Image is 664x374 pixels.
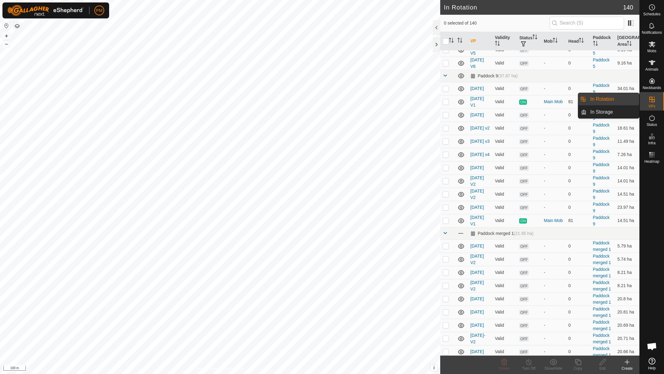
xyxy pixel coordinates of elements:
h2: In Rotation [444,4,623,11]
td: 0 [566,306,591,319]
div: - [544,309,563,315]
div: - [544,256,563,263]
td: 34.01 ha [615,82,639,95]
a: [DATE]-V2 [470,333,485,344]
td: Valid [492,82,517,95]
div: - [544,296,563,302]
span: OFF [519,205,528,210]
div: Copy [566,366,590,371]
div: Open chat [643,337,661,356]
p-sorticon: Activate to sort [532,35,537,40]
input: Search (S) [550,17,624,29]
td: 20.81 ha [615,306,639,319]
div: - [544,243,563,249]
td: 0 [566,279,591,292]
span: PM [96,7,103,14]
td: 0 [566,148,591,161]
span: 140 [623,3,633,12]
td: 0 [566,174,591,188]
span: OFF [519,257,528,262]
a: Paddock 9 [593,83,610,94]
span: OFF [519,323,528,328]
td: Valid [492,240,517,253]
a: Paddock 5 [593,44,610,56]
a: [DATE] v3 [470,139,490,144]
span: (37.87 ha) [498,73,518,78]
td: 0 [566,135,591,148]
td: 20.69 ha [615,319,639,332]
td: 0 [566,240,591,253]
td: Valid [492,345,517,358]
td: 0 [566,82,591,95]
span: Neckbands [642,86,661,90]
span: Delete [499,366,510,371]
a: [DATE] V1 [470,215,484,226]
td: 0 [566,108,591,122]
a: Paddock 5 [593,57,610,69]
a: Paddock merged 1 [593,320,611,331]
div: Main Mob [544,217,563,224]
td: 9.16 ha [615,56,639,70]
a: Help [640,355,664,372]
td: Valid [492,174,517,188]
a: [DATE] V1 [470,96,484,107]
th: Paddock [591,32,615,51]
td: 0 [566,188,591,201]
span: OFF [519,152,528,158]
span: OFF [519,61,528,66]
td: 81 [566,95,591,108]
td: Valid [492,56,517,70]
td: 20.66 ha [615,345,639,358]
td: 0 [566,122,591,135]
td: 11.49 ha [615,135,639,148]
div: - [544,282,563,289]
td: Valid [492,201,517,214]
span: Heatmap [644,160,659,163]
th: [GEOGRAPHIC_DATA] Area [615,32,639,51]
span: VPs [648,104,655,108]
a: [DATE] [470,112,484,117]
button: Map Layers [14,22,21,30]
a: [DATE] [470,349,484,354]
span: OFF [519,336,528,341]
span: Status [646,123,657,127]
a: [DATE] [470,205,484,210]
p-sorticon: Activate to sort [579,39,584,44]
a: [DATE] [470,243,484,248]
td: 18.61 ha [615,122,639,135]
a: Paddock merged 1 [593,333,611,344]
span: Notifications [642,31,662,34]
span: Help [648,366,656,370]
td: Valid [492,279,517,292]
div: Edit [590,366,615,371]
span: (21.95 ha) [514,231,534,236]
div: - [544,178,563,184]
a: Paddock 9 [593,149,610,160]
button: – [3,40,10,48]
div: - [544,322,563,329]
span: OFF [519,139,528,144]
td: 8.21 ha [615,279,639,292]
button: i [431,364,437,371]
p-sorticon: Activate to sort [553,39,558,44]
td: 5.79 ha [615,240,639,253]
th: Head [566,32,591,51]
td: Valid [492,319,517,332]
td: 81 [566,214,591,227]
a: Paddock 9 [593,109,610,121]
a: [DATE] V2 [470,280,484,291]
img: Gallagher Logo [7,5,84,16]
div: - [544,204,563,211]
div: - [544,349,563,355]
p-sorticon: Activate to sort [593,42,598,47]
a: [DATE] V6 [470,57,484,69]
td: 20.8 ha [615,292,639,306]
td: 0 [566,292,591,306]
a: Paddock merged 1 [593,306,611,318]
div: Paddock merged 1 [470,231,533,236]
td: Valid [492,135,517,148]
span: OFF [519,310,528,315]
a: Paddock 9 [593,123,610,134]
button: + [3,32,10,40]
td: 0 [566,319,591,332]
